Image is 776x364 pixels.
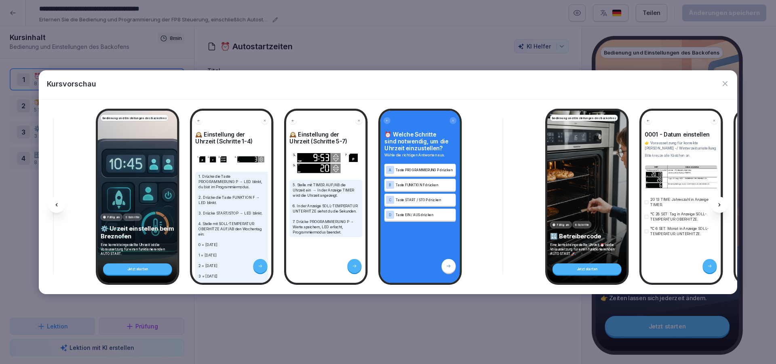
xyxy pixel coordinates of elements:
[645,165,718,189] img: d7u1zzr8qpq2w3e7er6yomlh.png
[557,223,570,227] p: Fällig am
[103,116,167,120] p: Bedienung und Einstellungen des Backofens
[552,116,616,120] p: Bedienung und Einstellungen des Backofens
[645,153,718,158] div: Bitte kreuze alle Kästchen an.
[389,213,391,217] p: D
[389,168,391,172] p: A
[384,152,456,158] p: Wähle die richtigen Antworten aus.
[550,232,624,240] p: 🔣 Betreibercode
[645,131,718,138] h4: 0001 - Datum einstellen
[293,182,359,235] p: 5. Stelle mit TIMER AUF/AB die Uhrzeit ein → In der Anzeige TIMER wird die Uhrzeit angezeigt. 6. ...
[396,167,454,172] p: Taste PROGRAMMIERUNG P drücken
[396,182,454,187] p: Taste FUNKTION F drücken
[650,226,718,236] p: ℃ 6 SET: Monat in Anzeige SOLL-TEMPERATUR UNTERHITZE.
[552,263,622,275] div: Jetzt starten
[47,78,96,89] p: Kursvorschau
[396,212,454,217] p: Taste EIN / AUS drücken
[195,131,268,145] h4: 🕰️ Einstellung der Uhrzeit (Schritte 1-4)
[125,215,139,219] p: 3 Schritte
[103,263,172,275] div: Jetzt starten
[195,152,268,167] img: Bild und Text Vorschau
[389,198,391,202] p: C
[289,152,363,175] img: Bild und Text Vorschau
[575,223,589,227] p: 8 Schritte
[396,197,454,202] p: Taste START / STOP drücken
[650,197,718,207] p: 20 13 TIME: Jahreszahl in Anzeige TIMER.
[650,211,718,222] p: ℃ 28 SET: Tag in Anzeige SOLL-TEMPERATUR OBERHITZE.
[101,225,175,240] p: ⚙️ Urzeit einstellen beim Breznofen
[384,131,456,151] h4: ⏰ Welche Schritte sind notwendig, um die Uhrzeit einzustellen?
[101,242,175,256] p: Eine korrekt eingestellte Uhrzeit ist die Voraussetzung für einen funktionierenden AUTOSTART.
[389,183,391,187] p: B
[108,215,120,219] p: Fällig am
[198,174,265,310] p: 1. Drücke die Taste PROGRAMMIERUNG P → LED blinkt, du bist im Programmiermodus. 2. Drücke die Tas...
[289,131,363,145] h4: 🕰️ Einstellung der Uhrzeit (Schritte 5-7)
[645,140,718,151] p: 👉 Voraussetzung für korrekte [PERSON_NAME] -/ Winterzeitumstellung
[550,242,624,256] p: Eine korrekt eingestellte Uhrzeit ⏰ ist die Voraussetzung für einen funktionierenden AUTOSTART 🚀.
